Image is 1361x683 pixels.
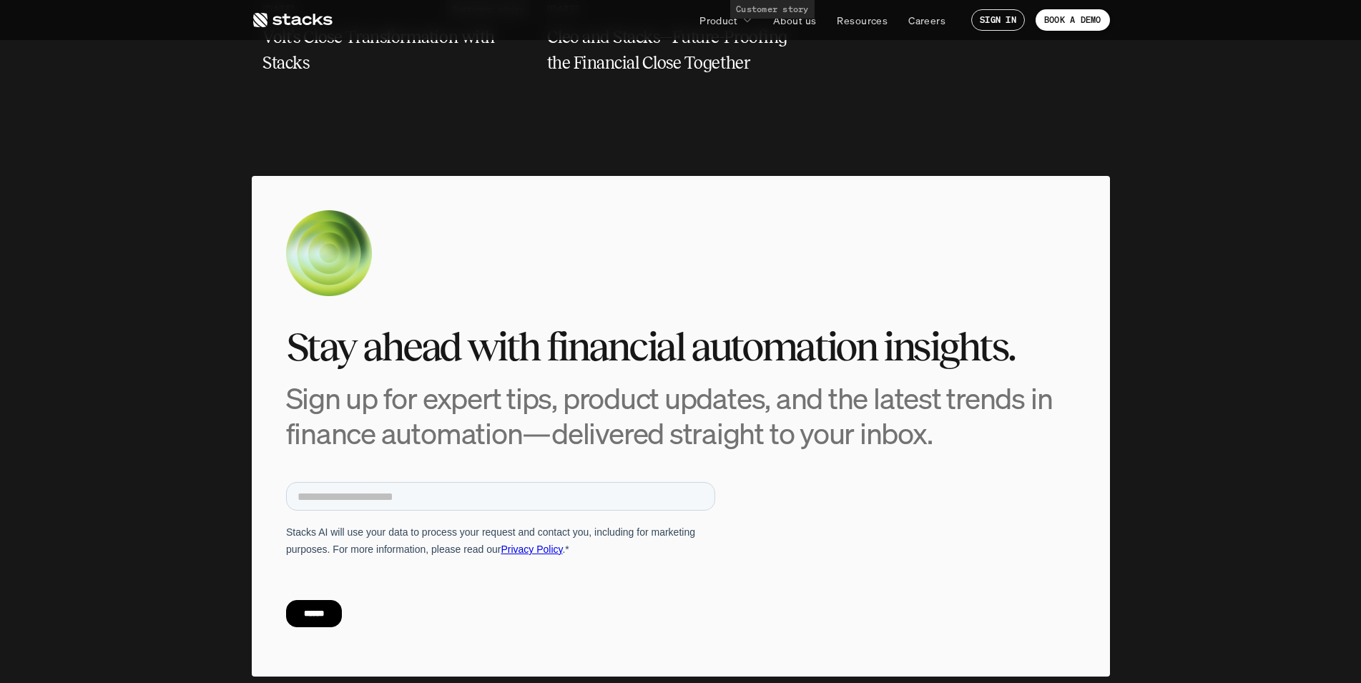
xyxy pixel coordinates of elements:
a: BOOK A DEMO [1036,9,1110,31]
h2: Customer story [736,4,808,14]
h5: Cleo and Stacks—Future-Proofing the Financial Close Together [547,24,797,76]
h2: Stay ahead with financial automation insights. [286,325,1076,369]
p: About us [773,13,816,28]
a: Resources [828,7,896,33]
h3: Sign up for expert tips, product updates, and the latest trends in finance automation—delivered s... [286,380,1076,451]
iframe: Form 2 [286,479,715,637]
p: SIGN IN [980,15,1016,25]
p: Resources [837,13,888,28]
p: Product [699,13,737,28]
p: Careers [908,13,945,28]
p: BOOK A DEMO [1044,15,1101,25]
a: SIGN IN [971,9,1025,31]
a: About us [765,7,825,33]
a: Careers [900,7,954,33]
a: Cleo and Stacks—Future-Proofing the Financial Close Together [547,24,815,76]
h5: Volt’s Close Transformation with Stacks [262,24,513,76]
a: Volt’s Close Transformation with Stacks [262,24,530,76]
